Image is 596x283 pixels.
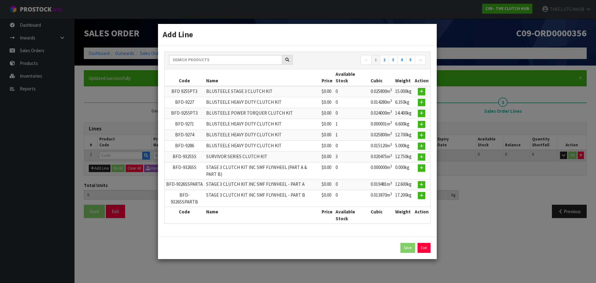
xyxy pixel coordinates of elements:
td: BLUSTEELE STAGE 3 CLUTCH KIT [205,86,320,97]
td: $0.00 [320,108,334,119]
td: $0.00 [320,152,334,162]
a: 1 [371,55,380,65]
td: 5.000kg [394,141,413,152]
td: $0.00 [320,119,334,130]
th: Available Stock [334,207,369,223]
td: BLUSTEELE POWER TORQUER CLUTCH KIT [205,108,320,119]
td: 3 [334,152,369,162]
a: ← [361,55,372,65]
td: 6.600kg [394,119,413,130]
td: $0.00 [320,162,334,179]
td: 0.015120m [369,141,394,152]
a: 3 [389,55,398,65]
td: 1 [334,130,369,141]
th: Code [165,69,205,86]
td: 12.700kg [394,130,413,141]
td: BFD-9274 [165,130,205,141]
td: 14.400kg [394,108,413,119]
th: Code [165,207,205,223]
td: 0.000000m [369,162,394,179]
td: BFD-9326SS [165,162,205,179]
a: 2 [380,55,389,65]
td: BLUSTEELE HEAVY DUTY CLUTCH KIT [205,97,320,108]
td: BFD-9326SSPARTA [165,179,205,190]
a: 4 [397,55,406,65]
th: Name [205,69,320,86]
td: $0.00 [320,179,334,190]
td: BFD-9286 [165,141,205,152]
td: BFD-9271 [165,119,205,130]
td: 12.600kg [394,179,413,190]
sup: 3 [390,98,392,103]
td: 15.000kg [394,86,413,97]
th: Cubic [369,69,394,86]
td: 0.014280m [369,97,394,108]
th: Weight [394,69,413,86]
td: BLUSTEELE HEAVY DUTY CLUTCH KIT [205,141,320,152]
button: Save [400,243,415,253]
th: Weight [394,207,413,223]
th: Cubic [369,207,394,223]
td: 0 [334,179,369,190]
td: 0 [334,162,369,179]
sup: 3 [390,181,392,185]
sup: 3 [390,88,392,92]
a: Exit [418,243,431,253]
td: 0.024000m [369,108,394,119]
td: 17.200kg [394,190,413,207]
td: 0 [334,97,369,108]
td: $0.00 [320,130,334,141]
td: BFD-9325SS [165,152,205,162]
h3: Add Line [163,29,432,40]
td: 1 [334,119,369,130]
td: 0 [334,190,369,207]
td: $0.00 [320,97,334,108]
a: → [415,55,426,65]
sup: 3 [390,142,392,147]
td: 12.750kg [394,152,413,162]
th: Price [320,69,334,86]
sup: 3 [390,164,392,168]
td: 0.013870m [369,190,394,207]
th: Action [413,207,430,223]
td: 0 [334,108,369,119]
td: $0.00 [320,190,334,207]
td: STAGE 3 CLUTCH KIT INC SMF FLYWHEEL - PART B [205,190,320,207]
td: BLUSTEELE HEAVY DUTY CLUTCH KIT [205,130,320,141]
th: Action [413,69,430,86]
sup: 3 [390,153,392,157]
td: BFD-9255PT3 [165,108,205,119]
td: $0.00 [320,86,334,97]
td: 0 [334,86,369,97]
td: 0.025800m [369,86,394,97]
sup: 3 [390,131,392,135]
td: $0.00 [320,141,334,152]
td: SURVIVOR SERIES CLUTCH KIT [205,152,320,162]
td: 0 [334,141,369,152]
td: 0.000001m [369,119,394,130]
sup: 3 [390,109,392,114]
td: BFD-9326SSPARTB [165,190,205,207]
a: 5 [406,55,415,65]
td: 6.350kg [394,97,413,108]
td: STAGE 3 CLUTCH KIT INC SMF FLYWHEEL - PART A [205,179,320,190]
nav: Page navigation [302,55,426,66]
th: Name [205,207,320,223]
td: 0.025800m [369,130,394,141]
sup: 3 [390,192,392,196]
td: 0.000kg [394,162,413,179]
th: Available Stock [334,69,369,86]
td: STAGE 3 CLUTCH KIT INC SMF FLYWHEEL (PART A & PART B) [205,162,320,179]
td: 0.019481m [369,179,394,190]
td: BFD-9227 [165,97,205,108]
td: BLUSTEELE HEAVY DUTY CLUTCH KIT [205,119,320,130]
td: BFD 9255PT3 [165,86,205,97]
th: Price [320,207,334,223]
input: Search products [169,55,282,65]
sup: 3 [390,120,392,125]
td: 0.020475m [369,152,394,162]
